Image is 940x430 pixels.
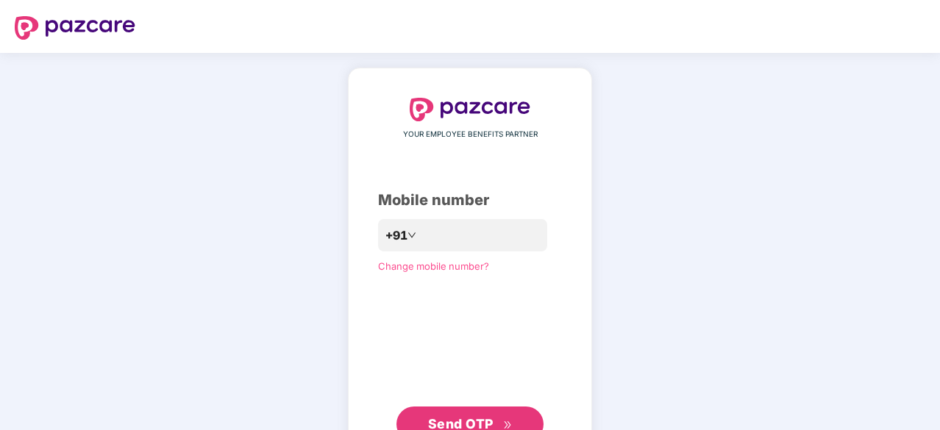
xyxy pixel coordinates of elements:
span: double-right [503,420,513,430]
a: Change mobile number? [378,260,489,272]
img: logo [15,16,135,40]
img: logo [410,98,530,121]
span: YOUR EMPLOYEE BENEFITS PARTNER [403,129,538,140]
div: Mobile number [378,189,562,212]
span: +91 [385,226,407,245]
span: down [407,231,416,240]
